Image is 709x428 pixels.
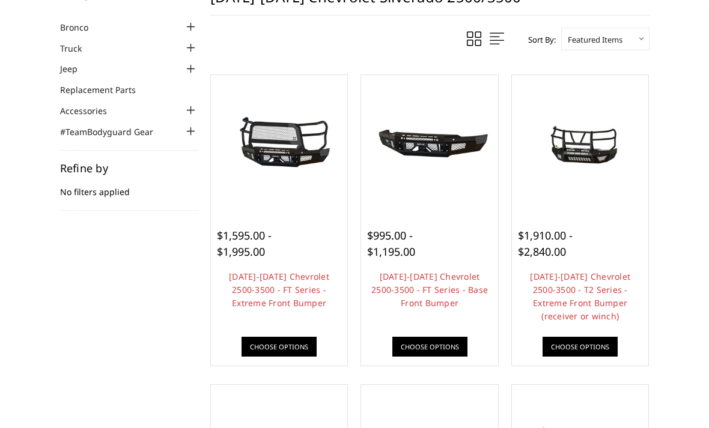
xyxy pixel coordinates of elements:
[60,163,198,211] div: No filters applied
[217,228,272,259] span: $1,595.00 - $1,995.00
[364,113,495,174] img: 2024-2025 Chevrolet 2500-3500 - FT Series - Base Front Bumper
[60,21,103,34] a: Bronco
[367,228,415,259] span: $995.00 - $1,195.00
[214,78,345,209] a: 2024-2025 Chevrolet 2500-3500 - FT Series - Extreme Front Bumper 2024-2025 Chevrolet 2500-3500 - ...
[60,163,198,173] h5: Refine by
[60,125,168,138] a: #TeamBodyguard Gear
[371,271,488,309] a: [DATE]-[DATE] Chevrolet 2500-3500 - FT Series - Base Front Bumper
[242,337,317,357] a: Choose Options
[392,337,467,357] a: Choose Options
[515,113,646,174] img: 2024-2025 Chevrolet 2500-3500 - T2 Series - Extreme Front Bumper (receiver or winch)
[543,337,618,357] a: Choose Options
[60,62,93,75] a: Jeep
[530,271,630,322] a: [DATE]-[DATE] Chevrolet 2500-3500 - T2 Series - Extreme Front Bumper (receiver or winch)
[515,78,646,209] a: 2024-2025 Chevrolet 2500-3500 - T2 Series - Extreme Front Bumper (receiver or winch) 2024-2025 Ch...
[522,31,556,49] label: Sort By:
[518,228,573,259] span: $1,910.00 - $2,840.00
[649,370,709,428] iframe: Chat Widget
[60,104,122,117] a: Accessories
[60,83,151,96] a: Replacement Parts
[214,113,345,174] img: 2024-2025 Chevrolet 2500-3500 - FT Series - Extreme Front Bumper
[229,271,329,309] a: [DATE]-[DATE] Chevrolet 2500-3500 - FT Series - Extreme Front Bumper
[60,42,97,55] a: Truck
[364,78,495,209] a: 2024-2025 Chevrolet 2500-3500 - FT Series - Base Front Bumper 2024-2025 Chevrolet 2500-3500 - FT ...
